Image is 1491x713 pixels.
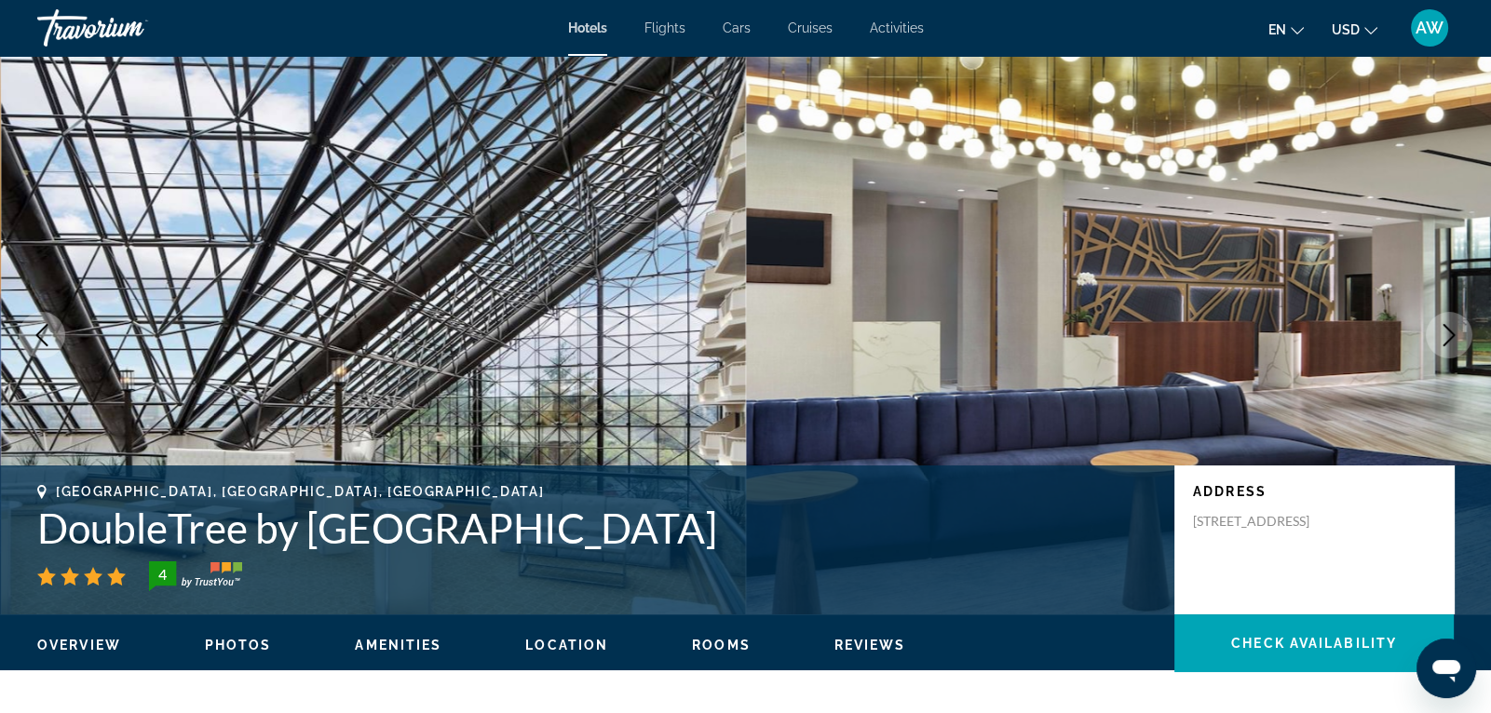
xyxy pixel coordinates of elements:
a: Cars [723,20,751,35]
button: Previous image [19,312,65,358]
span: Reviews [834,638,906,652]
a: Activities [870,20,924,35]
span: Photos [205,638,272,652]
span: AW [1416,19,1444,37]
button: Next image [1426,312,1472,358]
span: Rooms [692,638,751,652]
button: Check Availability [1174,614,1454,672]
button: Rooms [692,637,751,653]
h1: DoubleTree by [GEOGRAPHIC_DATA] [37,504,1156,552]
button: Reviews [834,637,906,653]
button: Amenities [355,637,441,653]
span: en [1268,22,1286,37]
span: [GEOGRAPHIC_DATA], [GEOGRAPHIC_DATA], [GEOGRAPHIC_DATA] [56,484,544,499]
span: Check Availability [1231,636,1397,651]
button: Change language [1268,16,1304,43]
button: Change currency [1332,16,1377,43]
span: Amenities [355,638,441,652]
button: Location [525,637,608,653]
span: Overview [37,638,121,652]
p: [STREET_ADDRESS] [1193,513,1342,530]
button: Photos [205,637,272,653]
a: Cruises [788,20,833,35]
div: 4 [143,563,181,585]
span: Location [525,638,608,652]
span: USD [1332,22,1360,37]
p: Address [1193,484,1435,499]
button: User Menu [1405,8,1454,47]
iframe: Button to launch messaging window [1416,639,1476,698]
a: Travorium [37,4,224,52]
img: trustyou-badge-hor.svg [149,561,242,591]
button: Overview [37,637,121,653]
a: Hotels [568,20,607,35]
a: Flights [644,20,685,35]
